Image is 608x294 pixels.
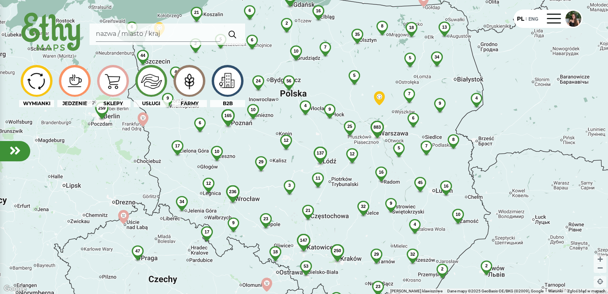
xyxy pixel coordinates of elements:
img: search.svg [225,26,240,42]
span: 5 [353,73,355,78]
span: 17 [175,143,180,148]
span: 34 [435,55,439,59]
a: Pokaż ten obszar w Mapach Google (otwiera się w nowym oknie) [2,284,28,294]
span: 6 [199,120,201,125]
span: 29 [374,252,379,257]
span: 9 [438,101,441,106]
img: Google [2,284,28,294]
img: icon-image [214,69,241,93]
span: 23 [263,216,268,221]
img: 165 [215,109,241,135]
span: 4 [304,103,306,108]
span: 7 [324,45,326,49]
span: 35 [355,32,360,37]
span: 12 [350,151,355,156]
img: icon-image [99,68,126,94]
span: 18 [273,249,278,254]
span: 11 [316,176,320,180]
span: 21 [194,10,199,15]
span: 16 [444,184,448,188]
span: 13 [442,25,447,29]
span: 47 [135,249,140,253]
img: icon-image [61,71,88,91]
span: 45 [418,180,423,185]
span: 2 [485,263,487,268]
a: Zgłoś błąd w mapach [567,289,606,293]
span: 53 [304,264,308,269]
div: | [524,16,528,23]
div: PL [517,15,524,23]
div: B2B [210,100,245,107]
div: JEDZENIE [57,100,92,107]
span: 2 [441,267,443,271]
span: 5 [409,55,411,60]
img: ethy-logo [19,10,83,55]
span: 236 [229,189,236,194]
span: 21 [306,208,310,213]
span: 24 [256,78,261,83]
img: icon-image [138,68,164,94]
span: 4 [475,96,477,100]
div: SKLEPY [95,100,131,107]
span: 2 [285,21,288,25]
span: 6 [412,116,414,120]
span: 8 [452,137,454,142]
div: WYMIANKI [19,100,54,107]
span: 6 [251,37,253,42]
span: 8 [381,24,383,28]
span: 7 [425,143,427,148]
span: 9 [232,220,234,225]
img: 250 [324,244,351,270]
span: 147 [300,238,307,243]
img: icon-image [23,69,50,92]
span: 44 [140,53,145,58]
input: Search [96,27,220,42]
span: 3 [288,183,290,188]
span: 9 [328,107,331,112]
span: 12 [284,138,288,143]
img: icon-image [176,68,203,94]
div: FARMY [172,100,207,107]
span: 34 [179,199,184,204]
div: USŁUGI [134,100,169,107]
span: 4 [413,222,416,227]
img: 147 [290,234,317,260]
div: ENG [528,14,538,23]
span: 16 [316,8,321,13]
span: 16 [379,170,384,174]
a: Warunki (otwiera się w nowej karcie) [548,289,563,293]
span: 7 [408,91,410,96]
span: 32 [361,204,366,209]
span: 10 [294,49,298,53]
span: Dane mapy ©2025 GeoBasis-DE/BKG (©2009), Google [447,289,544,293]
img: 883 [364,121,390,147]
span: 12 [206,181,211,186]
span: 5 [398,145,400,150]
span: 10 [251,107,255,112]
span: 17 [205,229,209,234]
span: 25 [347,124,352,129]
img: 137 [307,147,333,172]
img: 236 [220,185,246,211]
span: 9 [390,201,392,206]
span: 32 [410,252,415,257]
span: 250 [334,248,341,253]
span: 56 [286,78,291,83]
span: 883 [374,125,381,129]
span: 29 [259,159,263,164]
button: Skróty klawiszowe [390,288,442,294]
span: 10 [214,149,219,154]
span: 137 [317,151,324,155]
span: 6 [248,8,251,13]
span: 10 [456,212,460,217]
span: 23 [376,284,380,289]
span: 18 [409,25,414,30]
